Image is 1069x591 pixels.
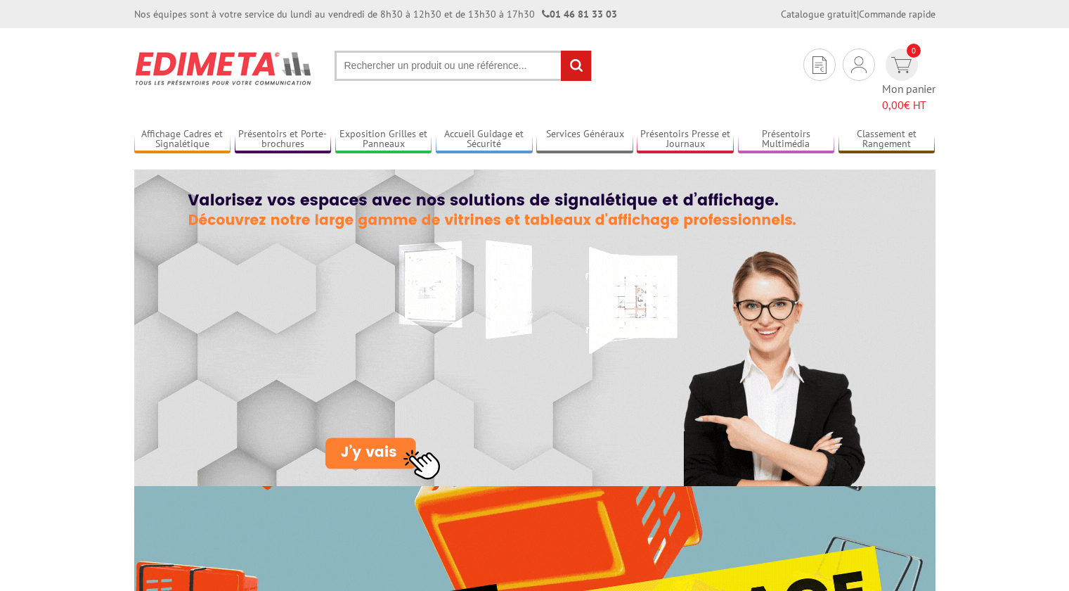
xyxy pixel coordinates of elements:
span: 0,00 [882,98,904,112]
img: devis rapide [851,56,867,73]
span: € HT [882,97,935,113]
a: Accueil Guidage et Sécurité [436,128,533,151]
span: Mon panier [882,81,935,113]
img: Présentoir, panneau, stand - Edimeta - PLV, affichage, mobilier bureau, entreprise [134,42,313,94]
input: Rechercher un produit ou une référence... [335,51,592,81]
a: Exposition Grilles et Panneaux [335,128,432,151]
div: Nos équipes sont à votre service du lundi au vendredi de 8h30 à 12h30 et de 13h30 à 17h30 [134,7,617,21]
a: Affichage Cadres et Signalétique [134,128,231,151]
a: Services Généraux [536,128,633,151]
a: Classement et Rangement [838,128,935,151]
input: rechercher [561,51,591,81]
a: Présentoirs Multimédia [738,128,835,151]
div: | [781,7,935,21]
span: 0 [907,44,921,58]
a: devis rapide 0 Mon panier 0,00€ HT [882,49,935,113]
img: devis rapide [812,56,827,74]
a: Présentoirs et Porte-brochures [235,128,332,151]
img: devis rapide [891,57,912,73]
strong: 01 46 81 33 03 [542,8,617,20]
a: Présentoirs Presse et Journaux [637,128,734,151]
a: Catalogue gratuit [781,8,857,20]
a: Commande rapide [859,8,935,20]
